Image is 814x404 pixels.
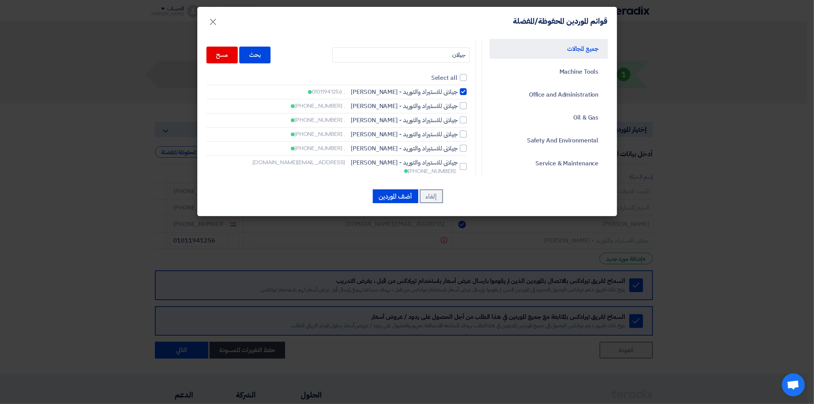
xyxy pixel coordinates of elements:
[251,158,345,166] span: [EMAIL_ADDRESS][DOMAIN_NAME],
[206,47,238,63] div: مسح
[295,116,342,124] span: [PHONE_NUMBER]
[295,130,342,138] span: [PHONE_NUMBER]
[344,130,345,138] span: ,
[490,154,608,173] a: Service & Maintenance
[351,116,458,125] span: جيلانى للاستيراد والتوريد - [PERSON_NAME]
[490,131,608,150] a: Safety And Environmental
[351,144,458,153] span: جيلانى للاستيراد والتوريد - [PERSON_NAME]
[408,167,456,175] span: [PHONE_NUMBER]
[351,158,458,167] span: جيلانى للاستيراد والتوريد - [PERSON_NAME]
[373,189,418,203] button: أضف الموردين
[351,87,458,97] span: جيلانى للاستيراد والتوريد - [PERSON_NAME]
[490,39,608,59] a: جميع المجالات
[239,47,271,63] div: بحث
[351,102,458,111] span: جيلانى للاستيراد والتوريد - [PERSON_NAME]
[332,47,470,63] input: . . . إبحث في القائمة
[431,73,458,82] span: Select all
[420,189,443,203] button: إلغاء
[490,85,608,105] a: Office and Administration
[295,102,342,110] span: [PHONE_NUMBER]
[344,116,345,124] span: ,
[490,62,608,82] a: Machine Tools
[513,16,608,26] h4: قوائم الموردين المحفوظة/المفضلة
[344,144,345,152] span: ,
[295,144,342,152] span: [PHONE_NUMBER]
[209,10,218,33] span: ×
[344,88,345,96] span: ,
[351,130,458,139] span: جيلانى للاستيراد والتوريد - [PERSON_NAME]
[782,373,805,396] div: Open chat
[312,88,342,96] span: 01011941256
[344,102,345,110] span: ,
[490,108,608,128] a: Oil & Gas
[203,12,224,27] button: Close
